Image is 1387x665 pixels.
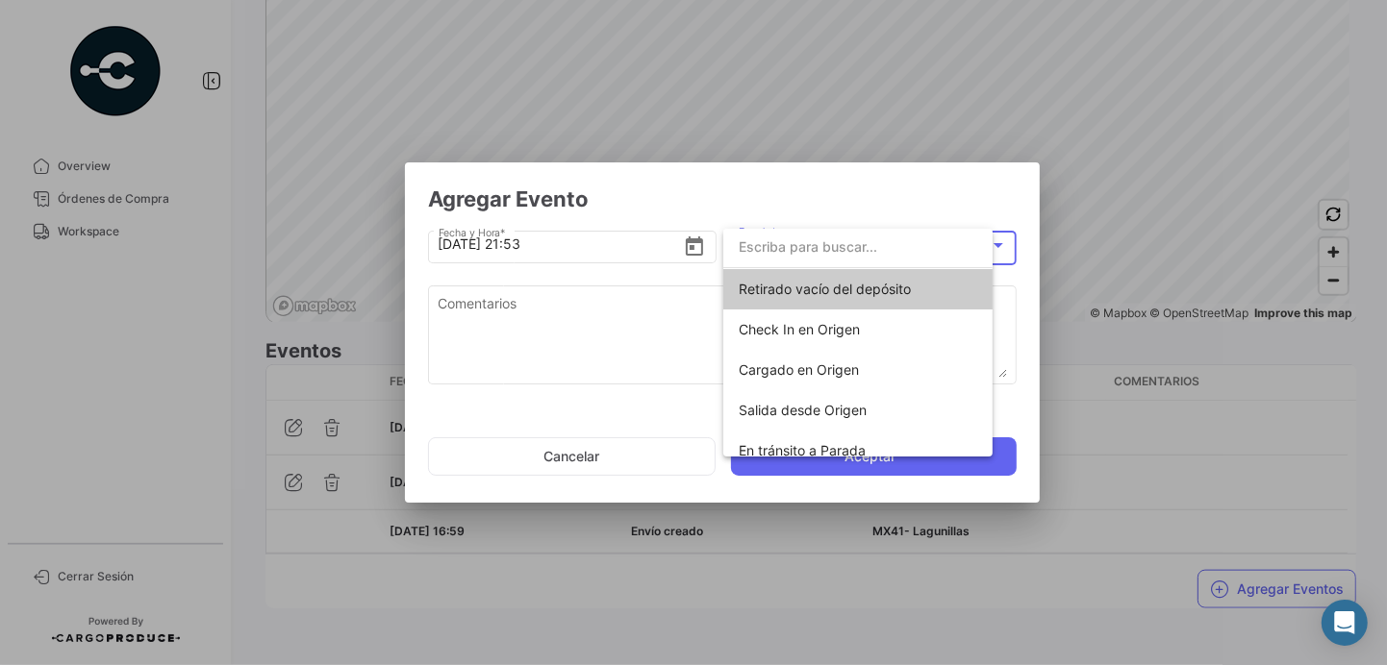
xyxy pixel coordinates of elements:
span: Check In en Origen [739,321,860,337]
span: En tránsito a Parada [739,442,866,458]
div: Abrir Intercom Messenger [1322,600,1368,646]
span: Salida desde Origen [739,402,867,418]
input: dropdown search [723,227,993,267]
span: Cargado en Origen [739,361,859,378]
span: Retirado vacío del depósito [739,281,911,297]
